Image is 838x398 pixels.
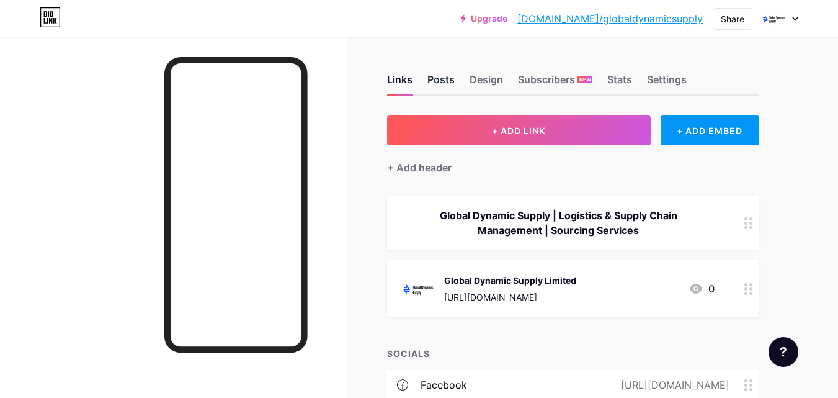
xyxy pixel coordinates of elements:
div: Design [470,72,503,94]
div: + Add header [387,160,452,175]
span: + ADD LINK [492,125,545,136]
div: 0 [689,281,715,296]
div: Global Dynamic Supply Limited [444,274,576,287]
div: SOCIALS [387,347,759,360]
div: Links [387,72,412,94]
div: [URL][DOMAIN_NAME] [444,291,576,304]
div: Subscribers [518,72,592,94]
div: [URL][DOMAIN_NAME] [601,378,744,392]
a: [DOMAIN_NAME]/globaldynamicsupply [517,11,703,26]
div: Stats [607,72,632,94]
div: Posts [427,72,455,94]
div: Global Dynamic Supply | Logistics & Supply Chain Management | Sourcing Services [402,208,715,238]
div: facebook [421,378,467,392]
img: globaldynamicsupply [762,7,785,30]
button: + ADD LINK [387,115,651,145]
div: Share [721,12,744,25]
div: Settings [647,72,687,94]
div: + ADD EMBED [661,115,759,145]
span: NEW [579,76,591,83]
img: Global Dynamic Supply Limited [402,273,434,305]
a: Upgrade [460,14,507,24]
